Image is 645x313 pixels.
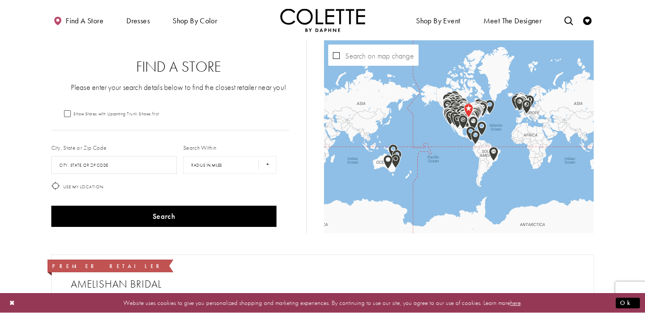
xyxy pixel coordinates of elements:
[61,297,584,309] p: Website uses cookies to give you personalized shopping and marketing experiences. By continuing t...
[51,143,107,152] label: City, State or Zip Code
[5,296,20,310] button: Close Dialog
[66,17,103,25] span: Find a store
[280,8,365,32] a: Visit Home Page
[52,263,163,270] span: Premier Retailer
[510,299,521,307] a: here
[562,8,575,32] a: Toggle search
[324,40,594,233] div: Map with store locations
[73,111,159,117] span: Show Stores with Upcoming Trunk Shows first
[71,278,583,291] h2: Amelishan Bridal
[68,82,290,92] p: Please enter your search details below to find the closest retailer near you!
[183,143,216,152] label: Search Within
[581,8,594,32] a: Check Wishlist
[51,8,106,32] a: Find a store
[416,17,460,25] span: Shop By Event
[124,8,152,32] span: Dresses
[616,298,640,308] button: Submit Dialog
[280,8,365,32] img: Colette by Daphne
[173,17,217,25] span: Shop by color
[183,156,276,174] select: Radius In Miles
[51,206,277,227] button: Search
[481,8,544,32] a: Meet the designer
[483,17,542,25] span: Meet the designer
[51,156,177,174] input: City, State, or ZIP Code
[414,8,462,32] span: Shop By Event
[68,59,290,75] h2: Find a Store
[126,17,150,25] span: Dresses
[170,8,219,32] span: Shop by color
